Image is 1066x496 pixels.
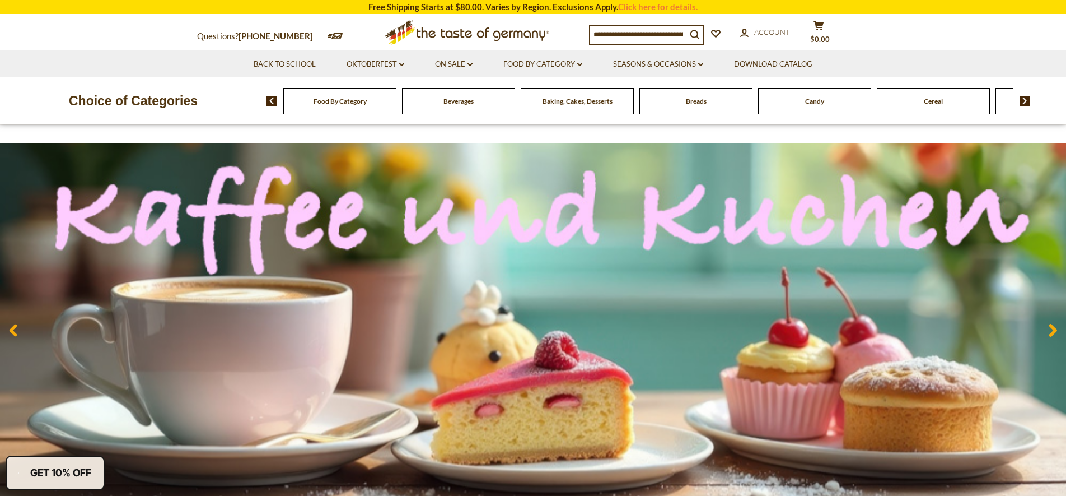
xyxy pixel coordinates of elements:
[266,96,277,106] img: previous arrow
[810,35,830,44] span: $0.00
[254,58,316,71] a: Back to School
[734,58,812,71] a: Download Catalog
[686,97,707,105] a: Breads
[1020,96,1030,106] img: next arrow
[347,58,404,71] a: Oktoberfest
[802,20,835,48] button: $0.00
[754,27,790,36] span: Account
[924,97,943,105] a: Cereal
[239,31,313,41] a: [PHONE_NUMBER]
[740,26,790,39] a: Account
[503,58,582,71] a: Food By Category
[435,58,473,71] a: On Sale
[618,2,698,12] a: Click here for details.
[197,29,321,44] p: Questions?
[443,97,474,105] a: Beverages
[543,97,613,105] a: Baking, Cakes, Desserts
[314,97,367,105] a: Food By Category
[613,58,703,71] a: Seasons & Occasions
[805,97,824,105] a: Candy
